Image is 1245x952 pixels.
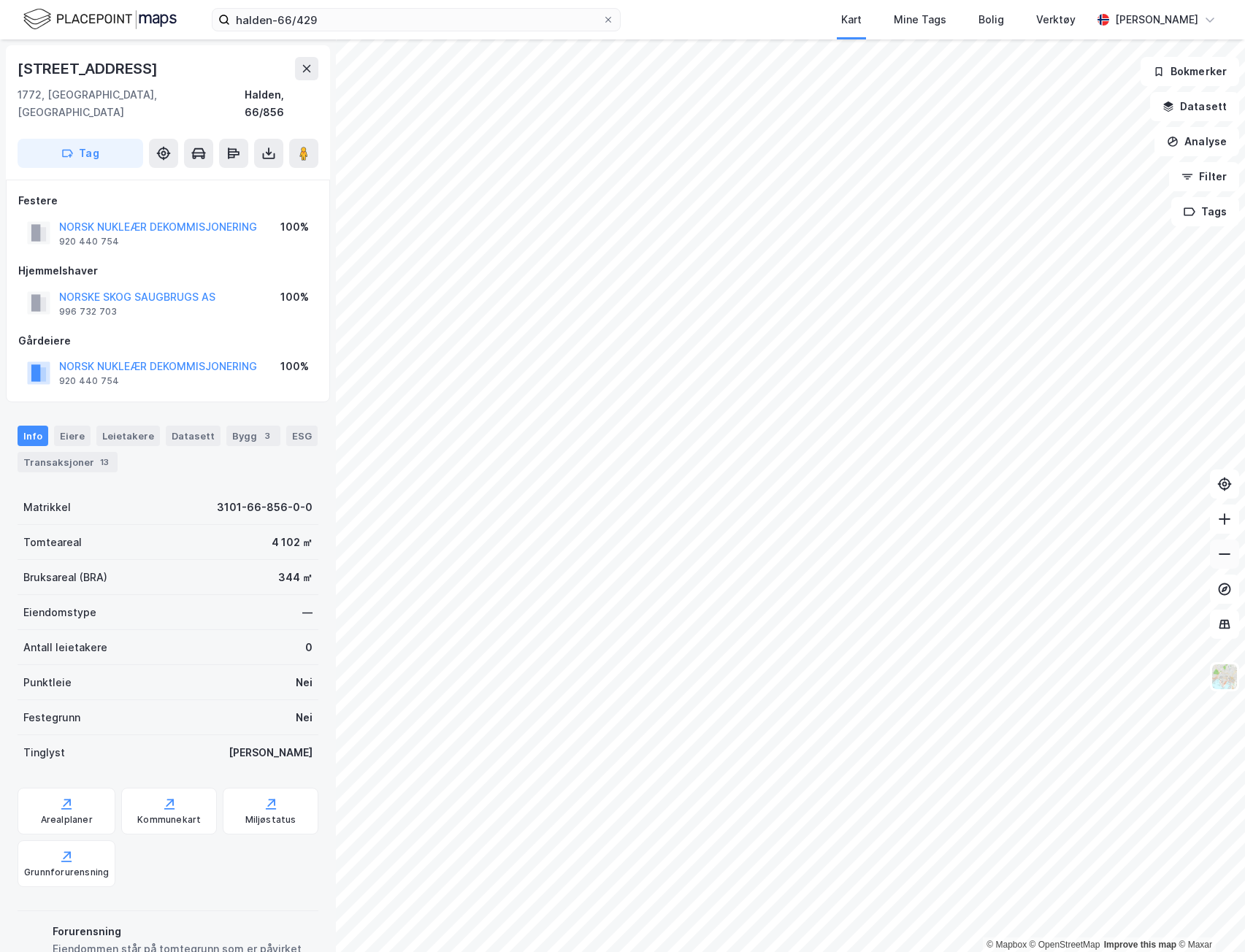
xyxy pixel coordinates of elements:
div: Transaksjoner [18,452,118,472]
div: Nei [296,674,313,691]
iframe: Chat Widget [1172,882,1245,952]
div: Info [18,426,48,446]
div: 4 102 ㎡ [272,534,313,551]
div: Bruksareal (BRA) [23,569,107,586]
a: Mapbox [987,940,1027,950]
div: Tinglyst [23,744,65,761]
div: Festere [18,192,318,210]
div: Halden, 66/856 [245,86,318,121]
div: Forurensning [53,923,313,940]
button: Tag [18,139,143,168]
div: ESG [286,426,318,446]
div: Tomteareal [23,534,82,551]
div: Punktleie [23,674,72,691]
div: 13 [97,455,112,469]
div: [PERSON_NAME] [229,744,313,761]
div: 344 ㎡ [278,569,313,586]
div: Eiendomstype [23,604,96,621]
div: Leietakere [96,426,160,446]
div: Festegrunn [23,709,80,726]
button: Datasett [1150,92,1239,121]
button: Filter [1169,162,1239,191]
div: Bygg [226,426,280,446]
div: Verktøy [1036,11,1076,28]
div: Kart [841,11,862,28]
a: OpenStreetMap [1030,940,1100,950]
div: Antall leietakere [23,639,107,656]
div: Matrikkel [23,499,71,516]
button: Bokmerker [1141,57,1239,86]
div: Datasett [166,426,221,446]
div: Gårdeiere [18,332,318,350]
div: Eiere [54,426,91,446]
button: Analyse [1154,127,1239,156]
div: 920 440 754 [59,375,119,387]
div: 996 732 703 [59,306,117,318]
div: Bolig [978,11,1004,28]
div: Kontrollprogram for chat [1172,882,1245,952]
div: Hjemmelshaver [18,262,318,280]
img: Z [1211,663,1238,691]
div: 0 [305,639,313,656]
div: 920 440 754 [59,236,119,247]
div: Grunnforurensning [24,867,109,878]
div: Mine Tags [894,11,946,28]
div: 3 [260,429,275,443]
div: Arealplaner [41,814,93,826]
div: [STREET_ADDRESS] [18,57,161,80]
img: logo.f888ab2527a4732fd821a326f86c7f29.svg [23,7,177,32]
div: 100% [280,358,309,375]
div: — [302,604,313,621]
button: Tags [1171,197,1239,226]
input: Søk på adresse, matrikkel, gårdeiere, leietakere eller personer [230,9,602,31]
div: 100% [280,288,309,306]
div: 1772, [GEOGRAPHIC_DATA], [GEOGRAPHIC_DATA] [18,86,245,121]
div: [PERSON_NAME] [1115,11,1198,28]
a: Improve this map [1104,940,1176,950]
div: 100% [280,218,309,236]
div: Kommunekart [137,814,201,826]
div: Miljøstatus [245,814,296,826]
div: 3101-66-856-0-0 [217,499,313,516]
div: Nei [296,709,313,726]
